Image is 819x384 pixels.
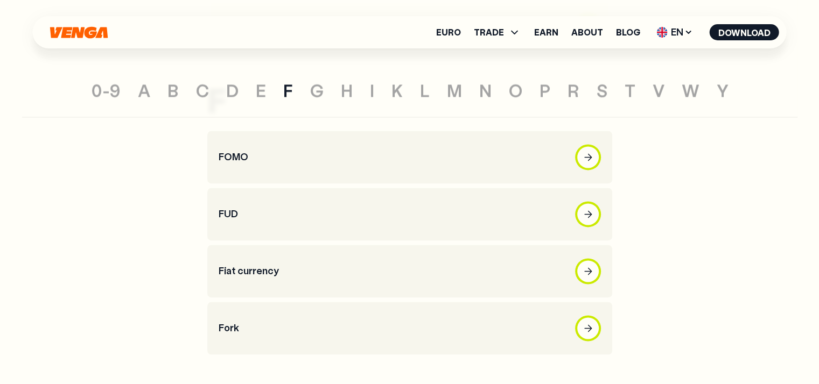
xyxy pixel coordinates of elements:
a: I [370,79,374,102]
span: S [597,79,607,101]
svg: Home [49,26,109,39]
a: Fork [207,302,612,354]
span: R [568,79,579,101]
a: S [597,79,607,102]
span: L [420,79,430,101]
span: O [509,79,522,101]
h2: FOMO [219,151,248,163]
span: H [341,79,353,101]
a: Y [717,79,729,102]
a: L [420,79,430,102]
a: FUD [207,188,612,240]
a: K [391,79,403,102]
a: N [479,79,492,102]
a: D [226,79,239,102]
span: F [283,79,293,101]
span: M [447,79,462,101]
a: F [283,79,293,102]
span: V [653,79,664,101]
a: V [653,79,664,102]
span: B [167,79,179,101]
a: Euro [436,28,461,37]
span: K [391,79,403,101]
span: TRADE [474,28,504,37]
a: O [509,79,522,102]
a: R [568,79,579,102]
a: A [138,79,150,102]
h2: FUD [219,208,238,220]
a: FOMO [207,131,612,183]
a: G [310,79,324,102]
span: E [256,79,266,101]
span: EN [653,24,697,41]
a: E [256,79,266,102]
span: TRADE [474,26,521,39]
a: T [625,79,635,102]
span: A [138,79,150,101]
h2: Fork [219,322,239,334]
span: P [540,79,550,101]
a: About [571,28,603,37]
a: B [167,79,179,102]
span: I [370,79,374,101]
a: Earn [534,28,558,37]
span: C [196,79,209,101]
span: 0-9 [91,79,121,101]
a: C [196,79,209,102]
a: Blog [616,28,640,37]
a: Fiat currency [207,245,612,297]
span: D [226,79,239,101]
span: W [682,79,699,101]
span: G [310,79,324,101]
a: M [447,79,462,102]
img: flag-uk [657,27,668,38]
a: H [341,79,353,102]
span: Y [717,79,729,101]
span: T [625,79,635,101]
a: W [682,79,699,102]
button: Download [710,24,779,40]
span: N [479,79,492,101]
a: 0-9 [91,79,121,102]
a: P [540,79,550,102]
h2: Fiat currency [219,265,279,277]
